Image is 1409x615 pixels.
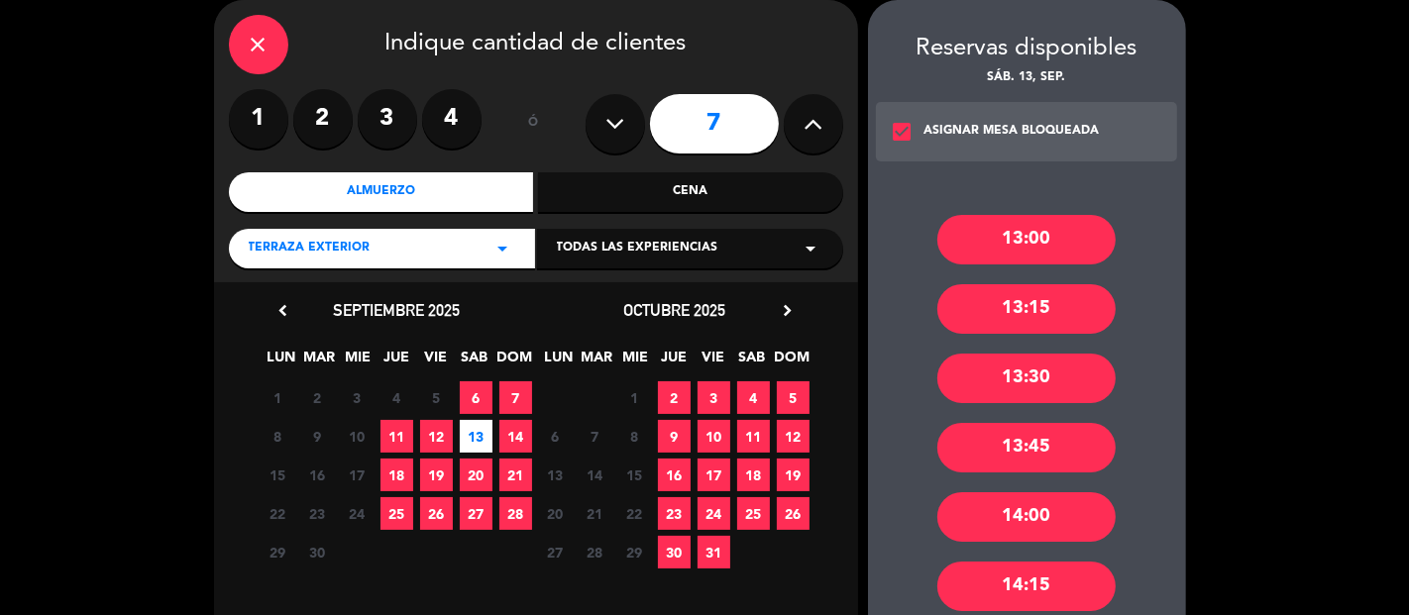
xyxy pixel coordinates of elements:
span: 1 [262,381,294,414]
span: 22 [262,497,294,530]
div: Indique cantidad de clientes [229,15,843,74]
span: Todas las experiencias [557,239,718,258]
span: 23 [301,497,334,530]
span: Terraza exterior [249,239,371,258]
span: 19 [777,459,810,491]
span: 11 [737,420,770,453]
div: Reservas disponibles [868,30,1186,68]
span: 2 [301,381,334,414]
span: 14 [579,459,611,491]
span: DOM [496,346,529,378]
span: octubre 2025 [623,300,725,320]
span: 5 [420,381,453,414]
span: 17 [341,459,374,491]
i: chevron_right [778,300,799,321]
span: 5 [777,381,810,414]
span: 16 [301,459,334,491]
span: 18 [737,459,770,491]
span: 12 [777,420,810,453]
span: 20 [539,497,572,530]
span: JUE [658,346,691,378]
span: 27 [460,497,492,530]
span: 30 [301,536,334,568]
span: 28 [579,536,611,568]
span: 20 [460,459,492,491]
div: 14:00 [937,492,1116,542]
span: 7 [499,381,532,414]
span: 17 [698,459,730,491]
span: 25 [380,497,413,530]
span: 24 [341,497,374,530]
i: arrow_drop_down [491,237,515,260]
span: 8 [262,420,294,453]
span: 7 [579,420,611,453]
span: 31 [698,536,730,568]
span: 26 [420,497,453,530]
span: 4 [737,381,770,414]
span: septiembre 2025 [334,300,461,320]
i: arrow_drop_down [800,237,823,260]
div: 13:00 [937,215,1116,264]
span: 21 [499,459,532,491]
div: Cena [538,172,843,212]
div: 13:45 [937,423,1116,472]
span: MAR [581,346,613,378]
span: 29 [262,536,294,568]
span: MIE [619,346,652,378]
span: 1 [618,381,651,414]
label: 1 [229,89,288,149]
span: MIE [342,346,375,378]
span: 13 [460,420,492,453]
label: 4 [422,89,482,149]
span: 19 [420,459,453,491]
i: close [247,33,271,56]
span: 27 [539,536,572,568]
div: 13:15 [937,284,1116,334]
span: 28 [499,497,532,530]
span: VIE [697,346,729,378]
label: 2 [293,89,353,149]
div: 13:30 [937,354,1116,403]
span: LUN [542,346,575,378]
span: 25 [737,497,770,530]
span: 22 [618,497,651,530]
div: ASIGNAR MESA BLOQUEADA [924,122,1100,142]
span: 24 [698,497,730,530]
span: LUN [265,346,297,378]
span: 10 [341,420,374,453]
span: 15 [262,459,294,491]
span: VIE [419,346,452,378]
span: 15 [618,459,651,491]
i: chevron_left [273,300,294,321]
span: 6 [539,420,572,453]
span: 12 [420,420,453,453]
span: 30 [658,536,691,568]
label: 3 [358,89,417,149]
i: check_box [891,120,915,144]
span: 2 [658,381,691,414]
span: DOM [774,346,807,378]
span: 8 [618,420,651,453]
span: 18 [380,459,413,491]
span: 21 [579,497,611,530]
span: 9 [301,420,334,453]
span: SAB [735,346,768,378]
span: 3 [698,381,730,414]
span: 3 [341,381,374,414]
span: 23 [658,497,691,530]
span: 26 [777,497,810,530]
span: 11 [380,420,413,453]
span: JUE [380,346,413,378]
span: SAB [458,346,490,378]
span: 4 [380,381,413,414]
span: 10 [698,420,730,453]
div: Almuerzo [229,172,534,212]
span: 14 [499,420,532,453]
span: 6 [460,381,492,414]
div: 14:15 [937,562,1116,611]
div: sáb. 13, sep. [868,68,1186,88]
span: 16 [658,459,691,491]
span: 9 [658,420,691,453]
div: ó [501,89,566,158]
span: 13 [539,459,572,491]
